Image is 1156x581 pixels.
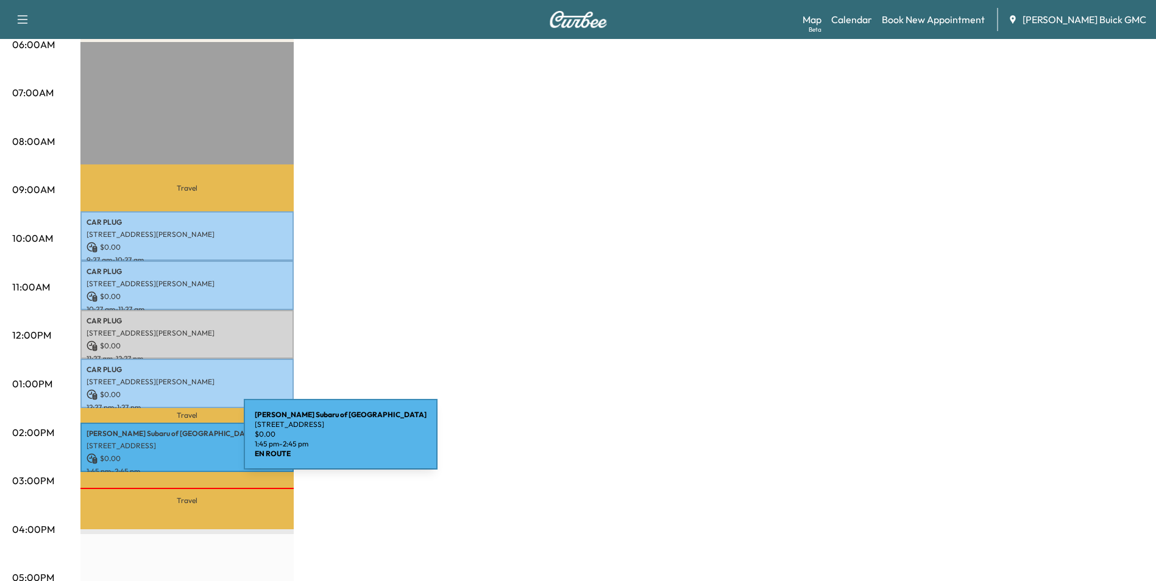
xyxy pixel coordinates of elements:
[882,12,985,27] a: Book New Appointment
[87,354,288,364] p: 11:27 am - 12:27 pm
[87,217,288,227] p: CAR PLUG
[12,85,54,100] p: 07:00AM
[87,291,288,302] p: $ 0.00
[12,182,55,197] p: 09:00AM
[1023,12,1146,27] span: [PERSON_NAME] Buick GMC
[12,231,53,245] p: 10:00AM
[87,328,288,338] p: [STREET_ADDRESS][PERSON_NAME]
[80,472,294,529] p: Travel
[87,453,288,464] p: $ 0.00
[87,305,288,314] p: 10:27 am - 11:27 am
[87,242,288,253] p: $ 0.00
[12,280,50,294] p: 11:00AM
[255,449,291,458] b: EN ROUTE
[87,340,288,351] p: $ 0.00
[255,429,427,439] p: $ 0.00
[87,365,288,375] p: CAR PLUG
[255,410,427,419] b: [PERSON_NAME] Subaru of [GEOGRAPHIC_DATA]
[87,429,288,438] p: [PERSON_NAME] Subaru of [GEOGRAPHIC_DATA]
[80,408,294,423] p: Travel
[87,279,288,289] p: [STREET_ADDRESS][PERSON_NAME]
[803,12,821,27] a: MapBeta
[809,25,821,34] div: Beta
[12,473,54,488] p: 03:00PM
[80,164,294,211] p: Travel
[87,389,288,400] p: $ 0.00
[12,134,55,149] p: 08:00AM
[87,467,288,476] p: 1:45 pm - 2:45 pm
[12,522,55,537] p: 04:00PM
[87,267,288,276] p: CAR PLUG
[87,255,288,265] p: 9:27 am - 10:27 am
[87,316,288,326] p: CAR PLUG
[87,403,288,412] p: 12:27 pm - 1:27 pm
[87,377,288,387] p: [STREET_ADDRESS][PERSON_NAME]
[12,37,55,52] p: 06:00AM
[12,425,54,440] p: 02:00PM
[549,11,608,28] img: Curbee Logo
[12,376,52,391] p: 01:00PM
[255,420,427,429] p: [STREET_ADDRESS]
[87,441,288,451] p: [STREET_ADDRESS]
[87,230,288,239] p: [STREET_ADDRESS][PERSON_NAME]
[255,439,427,449] p: 1:45 pm - 2:45 pm
[12,328,51,342] p: 12:00PM
[831,12,872,27] a: Calendar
